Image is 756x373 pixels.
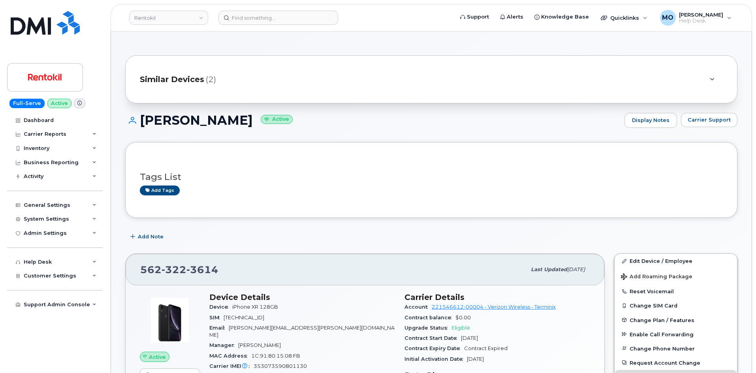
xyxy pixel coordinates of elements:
[209,292,395,302] h3: Device Details
[615,298,737,313] button: Change SIM Card
[209,325,395,338] span: [PERSON_NAME][EMAIL_ADDRESS][PERSON_NAME][DOMAIN_NAME]
[630,317,694,323] span: Change Plan / Features
[615,341,737,356] button: Change Phone Number
[209,325,229,331] span: Email
[404,325,451,331] span: Upgrade Status
[624,113,677,128] a: Display Notes
[404,345,464,351] span: Contract Expiry Date
[722,339,750,367] iframe: Messenger Launcher
[567,266,585,272] span: [DATE]
[432,304,556,310] a: 221546612-00004 - Verizon Wireless - Terminix
[254,363,307,369] span: 353073590801130
[404,335,461,341] span: Contract Start Date
[461,335,478,341] span: [DATE]
[206,74,216,85] span: (2)
[140,264,218,276] span: 562
[404,356,467,362] span: Initial Activation Date
[224,315,264,321] span: [TECHNICAL_ID]
[125,230,170,244] button: Add Note
[615,313,737,327] button: Change Plan / Features
[238,342,281,348] span: [PERSON_NAME]
[140,186,180,195] a: Add tags
[451,325,470,331] span: Eligible
[138,233,164,240] span: Add Note
[467,356,484,362] span: [DATE]
[455,315,471,321] span: $0.00
[681,113,737,127] button: Carrier Support
[261,115,293,124] small: Active
[615,268,737,284] button: Add Roaming Package
[615,356,737,370] button: Request Account Change
[209,304,232,310] span: Device
[149,353,166,361] span: Active
[404,315,455,321] span: Contract balance
[404,292,590,302] h3: Carrier Details
[146,296,194,344] img: image20231002-3703462-u8y6nc.jpeg
[209,363,254,369] span: Carrier IMEI
[209,342,238,348] span: Manager
[140,74,204,85] span: Similar Devices
[232,304,278,310] span: iPhone XR 128GB
[531,266,567,272] span: Last updated
[162,264,186,276] span: 322
[140,172,723,182] h3: Tags List
[125,113,621,127] h1: [PERSON_NAME]
[464,345,508,351] span: Contract Expired
[209,353,251,359] span: MAC Address
[630,331,694,337] span: Enable Call Forwarding
[688,116,731,124] span: Carrier Support
[209,315,224,321] span: SIM
[615,284,737,298] button: Reset Voicemail
[615,327,737,341] button: Enable Call Forwarding
[251,353,300,359] span: 1C:91:80:15:08:FB
[615,254,737,268] a: Edit Device / Employee
[186,264,218,276] span: 3614
[621,274,692,281] span: Add Roaming Package
[404,304,432,310] span: Account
